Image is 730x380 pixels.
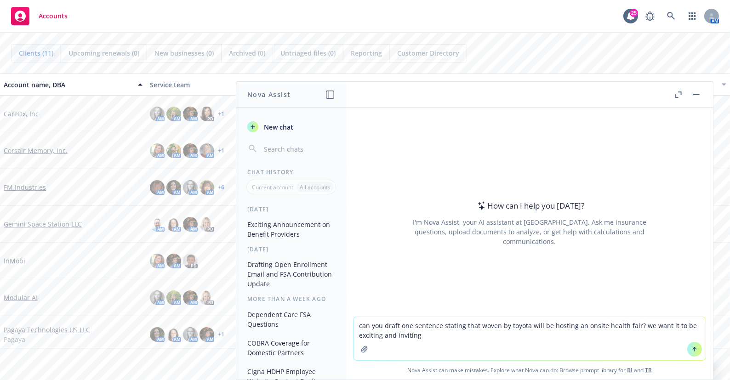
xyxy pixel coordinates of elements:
span: Untriaged files (0) [280,48,336,58]
img: photo [200,180,214,195]
span: Upcoming renewals (0) [68,48,139,58]
a: TR [645,366,652,374]
div: Total premiums [442,80,570,90]
a: Modular AI [4,293,38,302]
img: photo [166,180,181,195]
div: Active policies [296,80,434,90]
button: Drafting Open Enrollment Email and FSA Contribution Update [244,257,339,291]
a: FM Industries [4,182,46,192]
img: photo [166,254,181,268]
img: photo [183,217,198,232]
img: photo [183,290,198,305]
div: Chat History [236,168,346,176]
button: Exciting Announcement on Benefit Providers [244,217,339,242]
a: + 1 [218,332,224,337]
img: photo [150,107,165,121]
button: New chat [244,119,339,135]
a: BI [627,366,633,374]
a: Gemini Space Station LLC [4,219,82,229]
h1: Nova Assist [247,90,291,99]
div: [DATE] [236,245,346,253]
a: InMobi [4,256,25,266]
button: Service team [146,74,292,96]
img: photo [183,327,198,342]
span: Pagaya [4,335,25,344]
div: 25 [630,9,638,17]
img: photo [183,180,198,195]
img: photo [200,327,214,342]
a: CareDx, Inc [4,109,39,119]
a: + 1 [218,111,224,117]
span: Accounts [39,12,68,20]
span: New chat [262,122,293,132]
div: [DATE] [236,205,346,213]
div: Service team [150,80,289,90]
img: photo [150,180,165,195]
img: photo [166,327,181,342]
img: photo [183,107,198,121]
img: photo [150,143,165,158]
img: photo [200,107,214,121]
div: I'm Nova Assist, your AI assistant at [GEOGRAPHIC_DATA]. Ask me insurance questions, upload docum... [400,217,659,246]
div: How can I help you [DATE]? [475,200,585,212]
span: Clients (11) [19,48,53,58]
p: All accounts [300,183,331,191]
span: Customer Directory [397,48,459,58]
input: Search chats [262,142,335,155]
a: + 6 [218,185,224,190]
a: Accounts [7,3,71,29]
button: COBRA Coverage for Domestic Partners [244,335,339,360]
span: Nova Assist can make mistakes. Explore what Nova can do: Browse prompt library for and [350,361,709,380]
button: Dependent Care FSA Questions [244,307,339,332]
a: + 1 [218,148,224,153]
img: photo [200,143,214,158]
img: photo [200,217,214,232]
a: Switch app [683,7,701,25]
img: photo [166,290,181,305]
a: Search [662,7,680,25]
img: photo [166,107,181,121]
textarea: can you draft one sentence stating that woven by toyota will be hosting an onsite health fair? we... [354,317,706,360]
img: photo [150,254,165,268]
div: More than a week ago [236,295,346,303]
span: New businesses (0) [154,48,214,58]
p: Current account [252,183,293,191]
img: photo [166,217,181,232]
span: Archived (0) [229,48,265,58]
a: Report a Bug [641,7,659,25]
button: Closest renewal date [584,74,730,96]
div: Account name, DBA [4,80,132,90]
span: Reporting [351,48,382,58]
img: photo [183,143,198,158]
img: photo [183,254,198,268]
a: Corsair Memory, Inc. [4,146,68,155]
button: Total premiums [438,74,584,96]
div: Closest renewal date [587,80,716,90]
img: photo [150,217,165,232]
img: photo [200,290,214,305]
a: Pagaya Technologies US LLC [4,325,90,335]
img: photo [150,327,165,342]
img: photo [166,143,181,158]
img: photo [150,290,165,305]
button: Active policies [292,74,438,96]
